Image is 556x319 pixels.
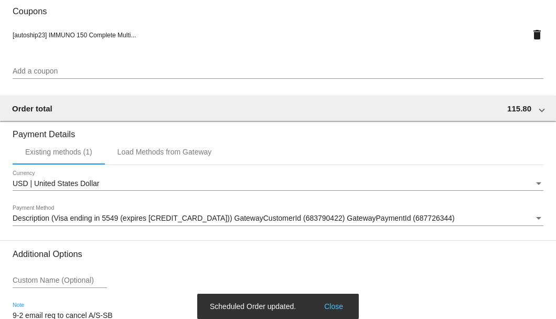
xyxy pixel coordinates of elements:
span: Order total [12,104,52,113]
h3: Additional Options [13,249,543,259]
simple-snack-bar: Scheduled Order updated. [210,301,346,312]
div: Load Methods from Gateway [117,148,212,156]
input: Custom Name (Optional) [13,276,107,285]
h3: Payment Details [13,121,543,139]
div: Existing methods (1) [25,148,92,156]
mat-icon: delete [531,28,543,41]
input: Add a coupon [13,67,543,76]
span: 115.80 [507,104,531,113]
span: [autoship23] IMMUNO 150 Complete Multi... [13,32,136,39]
span: Description (Visa ending in 5549 (expires [CREDIT_CARD_DATA])) GatewayCustomerId (683790422) Gate... [13,214,455,222]
button: Close [321,301,346,312]
span: USD | United States Dollar [13,179,99,188]
mat-select: Currency [13,180,543,188]
mat-select: Payment Method [13,214,543,223]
